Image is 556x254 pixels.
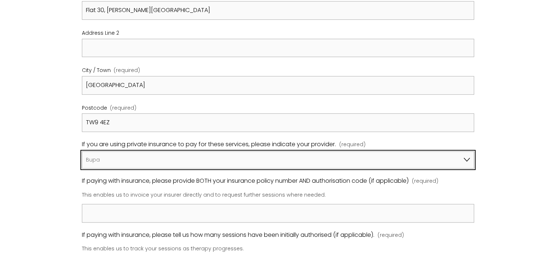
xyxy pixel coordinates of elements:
[82,139,336,150] span: If you are using private insurance to pay for these services, please indicate your provider.
[82,230,374,240] span: If paying with insurance, please tell us how many sessions have been initially authorised (if app...
[82,103,474,114] div: Postcode
[82,29,474,39] div: Address Line 2
[82,113,474,132] input: Postcode
[82,66,474,76] div: City / Town
[82,39,474,57] input: Address Line 2
[114,68,140,73] span: (required)
[378,231,404,240] span: (required)
[339,140,366,149] span: (required)
[110,105,136,110] span: (required)
[82,1,474,20] input: Address Line 1
[412,177,438,186] span: (required)
[82,188,474,202] p: This enables us to invoice your insurer directly and to request further sessions where needed.
[82,76,474,95] input: City / Town
[82,176,409,186] span: If paying with insurance, please provide BOTH your insurance policy number AND authorisation code...
[82,151,474,169] select: If you are using private insurance to pay for these services, please indicate your provider.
